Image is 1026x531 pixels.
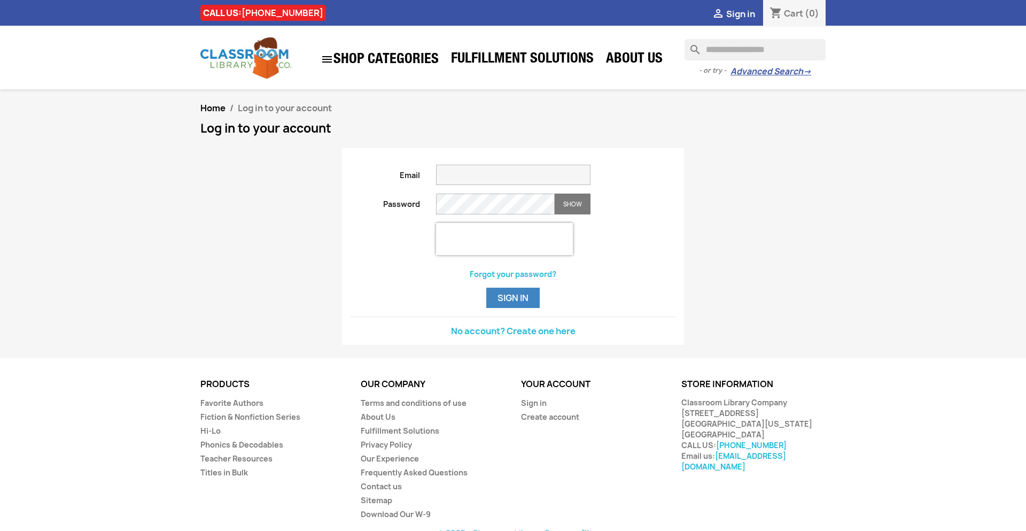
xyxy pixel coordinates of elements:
[712,8,725,21] i: 
[242,7,323,19] a: [PHONE_NUMBER]
[451,325,576,337] a: No account? Create one here
[361,495,392,505] a: Sitemap
[361,481,402,491] a: Contact us
[784,7,803,19] span: Cart
[436,223,573,255] iframe: reCAPTCHA
[200,380,345,389] p: Products
[361,398,467,408] a: Terms and conditions of use
[343,194,428,210] label: Password
[361,509,431,519] a: Download Our W-9
[343,165,428,181] label: Email
[521,398,547,408] a: Sign in
[486,288,540,308] button: Sign in
[770,7,782,20] i: shopping_cart
[446,49,599,71] a: Fulfillment Solutions
[681,380,826,389] p: Store information
[200,440,283,450] a: Phonics & Decodables
[361,440,412,450] a: Privacy Policy
[685,39,826,60] input: Search
[601,49,668,71] a: About Us
[726,8,755,20] span: Sign in
[361,412,395,422] a: About Us
[200,412,300,422] a: Fiction & Nonfiction Series
[521,412,579,422] a: Create account
[200,398,263,408] a: Favorite Authors
[803,66,811,77] span: →
[315,48,444,71] a: SHOP CATEGORIES
[555,194,590,214] button: Show
[716,440,787,450] a: [PHONE_NUMBER]
[200,467,248,478] a: Titles in Bulk
[712,8,755,20] a:  Sign in
[321,53,333,66] i: 
[699,65,730,76] span: - or try -
[730,66,811,77] a: Advanced Search→
[200,122,826,135] h1: Log in to your account
[681,451,786,472] a: [EMAIL_ADDRESS][DOMAIN_NAME]
[200,453,273,464] a: Teacher Resources
[361,467,468,478] a: Frequently Asked Questions
[200,5,326,21] div: CALL US:
[200,37,291,79] img: Classroom Library Company
[681,397,826,472] div: Classroom Library Company [STREET_ADDRESS] [GEOGRAPHIC_DATA][US_STATE] [GEOGRAPHIC_DATA] CALL US:...
[361,380,505,389] p: Our company
[361,453,419,464] a: Our Experience
[200,102,226,114] a: Home
[805,7,819,19] span: (0)
[238,102,332,114] span: Log in to your account
[470,269,556,279] a: Forgot your password?
[361,426,439,436] a: Fulfillment Solutions
[436,194,555,214] input: Password input
[521,378,590,390] a: Your account
[685,39,697,52] i: search
[200,426,221,436] a: Hi-Lo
